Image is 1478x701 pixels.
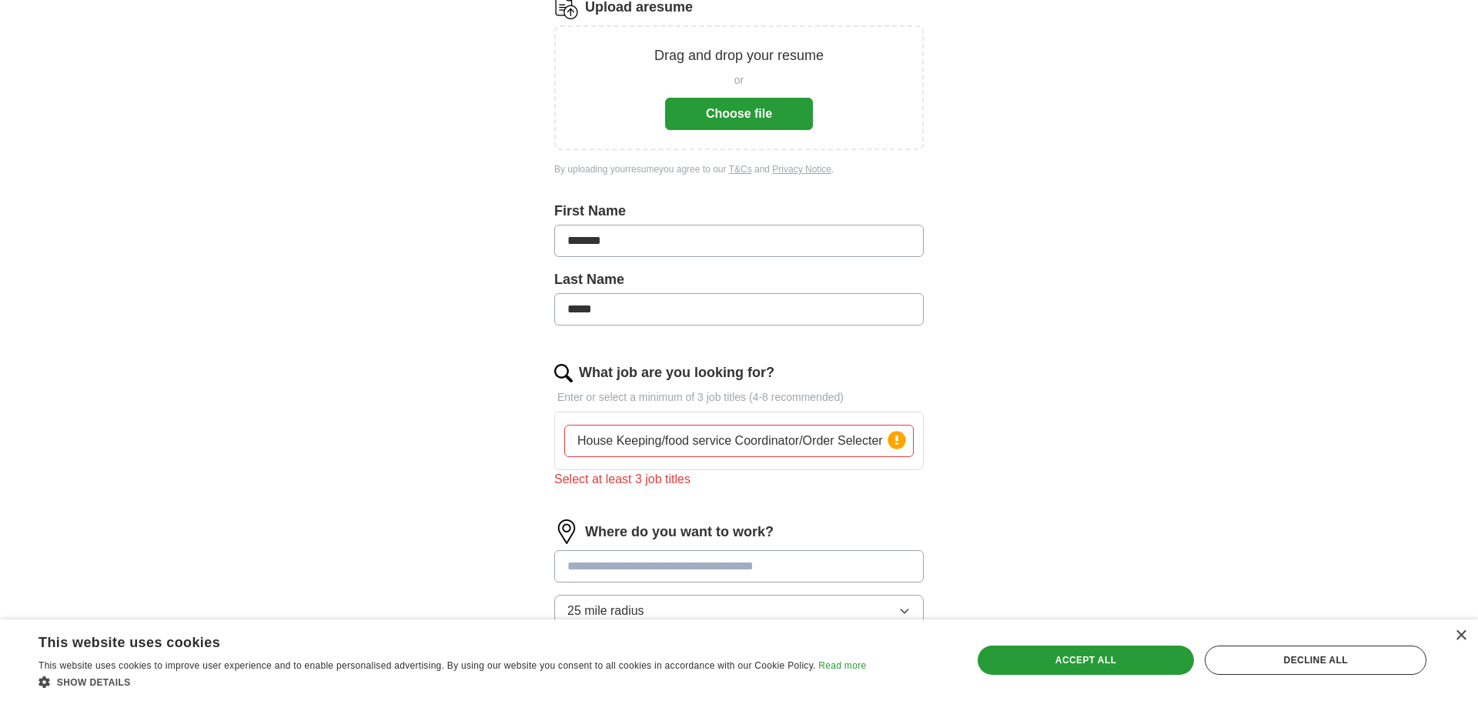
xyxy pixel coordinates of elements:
div: This website uses cookies [38,629,828,652]
input: Type a job title and press enter [564,425,914,457]
div: By uploading your resume you agree to our and . [554,162,924,176]
button: 25 mile radius [554,595,924,627]
div: Show details [38,674,866,689]
p: Drag and drop your resume [654,45,824,66]
a: Read more, opens a new window [818,660,866,671]
p: Enter or select a minimum of 3 job titles (4-8 recommended) [554,389,924,406]
img: search.png [554,364,573,382]
label: What job are you looking for? [579,362,774,383]
div: Select at least 3 job titles [554,470,924,489]
label: Where do you want to work? [585,522,774,542]
span: or [734,72,744,88]
div: Accept all [978,646,1195,675]
span: Show details [57,677,131,688]
div: Close [1455,630,1466,642]
div: Decline all [1205,646,1426,675]
label: Last Name [554,269,924,290]
img: location.png [554,519,579,544]
span: 25 mile radius [567,602,644,620]
a: Privacy Notice [772,164,831,175]
span: This website uses cookies to improve user experience and to enable personalised advertising. By u... [38,660,816,671]
a: T&Cs [729,164,752,175]
label: First Name [554,201,924,222]
button: Choose file [665,98,813,130]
